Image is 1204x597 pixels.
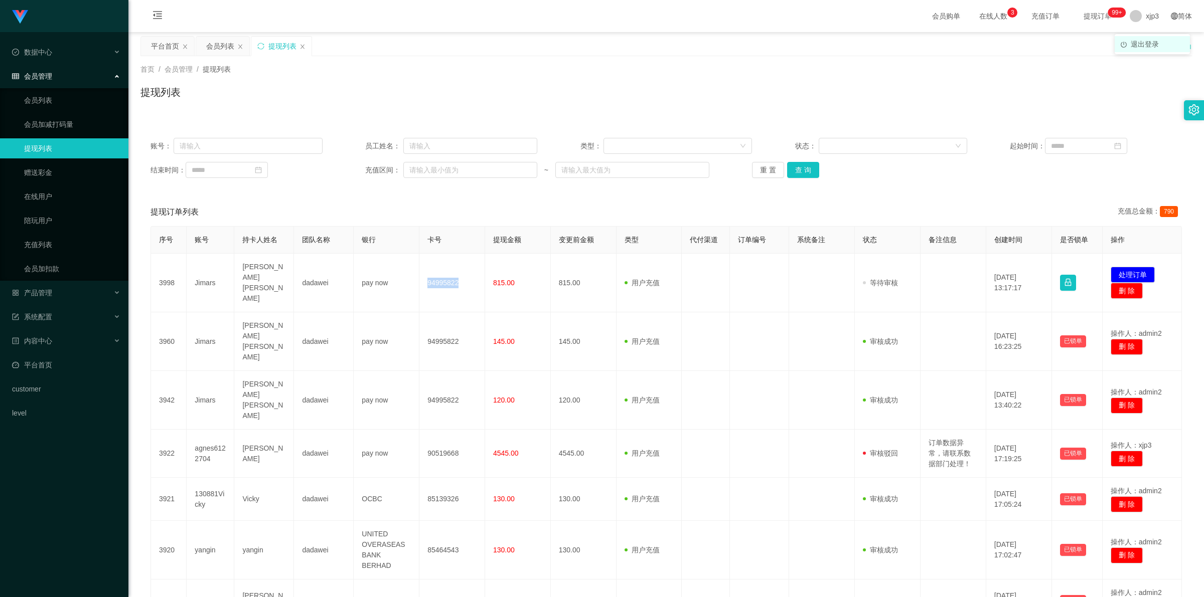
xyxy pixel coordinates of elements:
td: [DATE] 13:40:22 [986,371,1052,430]
td: pay now [354,430,419,478]
td: pay now [354,254,419,312]
span: 提现列表 [203,65,231,73]
i: 图标: close [299,44,306,50]
sup: 3 [1007,8,1017,18]
span: 团队名称 [302,236,330,244]
a: 在线用户 [24,186,120,207]
td: 815.00 [551,254,617,312]
i: 图标: check-circle-o [12,49,19,56]
button: 处理订单 [1111,267,1155,283]
td: dadawei [294,371,354,430]
td: 3921 [151,478,187,521]
i: 图标: down [955,143,961,150]
span: 815.00 [493,279,515,287]
i: 图标: profile [12,337,19,344]
div: 会员列表 [206,37,234,56]
button: 删 除 [1111,397,1143,414]
td: yangin [234,521,294,579]
td: 85464543 [419,521,485,579]
span: 起始时间： [1010,141,1045,151]
img: logo.9652507e.png [12,10,28,24]
i: 图标: calendar [1114,142,1121,149]
i: 图标: close [237,44,243,50]
span: 用户充值 [625,546,660,554]
i: 图标: close [182,44,188,50]
a: level [12,403,120,423]
span: 130.00 [493,546,515,554]
span: 类型 [625,236,639,244]
i: 图标: appstore-o [12,289,19,296]
span: 类型： [580,141,604,151]
span: 用户充值 [625,396,660,404]
span: 用户充值 [625,279,660,287]
td: UNITED OVERASEAS BANK BERHAD [354,521,419,579]
td: 85139326 [419,478,485,521]
td: [PERSON_NAME] [PERSON_NAME] [234,254,294,312]
td: agnes6122704 [187,430,234,478]
span: 账号： [150,141,174,151]
td: dadawei [294,312,354,371]
i: 图标: poweroff [1121,42,1127,48]
sup: 256 [1108,8,1126,18]
span: 操作人：admin2 [1111,487,1162,495]
input: 请输入 [403,138,537,154]
td: 3942 [151,371,187,430]
a: 会员加扣款 [24,259,120,279]
button: 重 置 [752,162,784,178]
td: 130.00 [551,521,617,579]
span: 是否锁单 [1060,236,1088,244]
td: 3998 [151,254,187,312]
button: 已锁单 [1060,394,1086,406]
td: 90519668 [419,430,485,478]
span: 审核成功 [863,495,898,503]
span: 操作人：admin2 [1111,329,1162,337]
span: 账号 [195,236,209,244]
p: 3 [1011,8,1014,18]
span: 充值订单 [1026,13,1065,20]
a: 陪玩用户 [24,211,120,231]
span: 退出登录 [1131,40,1159,48]
div: 充值总金额： [1118,206,1182,218]
span: 提现订单列表 [150,206,199,218]
span: 会员管理 [165,65,193,73]
span: 持卡人姓名 [242,236,277,244]
td: 3960 [151,312,187,371]
span: 130.00 [493,495,515,503]
button: 删 除 [1111,451,1143,467]
td: Jimars [187,254,234,312]
span: 员工姓名： [365,141,403,151]
span: 系统配置 [12,313,52,321]
button: 查 询 [787,162,819,178]
span: 操作人：admin2 [1111,538,1162,546]
span: 产品管理 [12,289,52,297]
span: 操作人：admin2 [1111,388,1162,396]
span: 会员管理 [12,72,52,80]
span: 用户充值 [625,495,660,503]
i: 图标: calendar [255,166,262,173]
td: [PERSON_NAME] [234,430,294,478]
button: 已锁单 [1060,448,1086,460]
span: 145.00 [493,337,515,345]
td: yangin [187,521,234,579]
button: 已锁单 [1060,544,1086,556]
td: dadawei [294,430,354,478]
a: 提现列表 [24,138,120,158]
i: 图标: setting [1188,104,1199,115]
span: 审核成功 [863,396,898,404]
span: 订单编号 [738,236,766,244]
td: Jimars [187,312,234,371]
span: ~ [537,165,555,175]
input: 请输入最大值为 [555,162,709,178]
h1: 提现列表 [140,85,181,100]
input: 请输入最小值为 [403,162,537,178]
span: / [159,65,161,73]
div: 平台首页 [151,37,179,56]
i: 图标: sync [257,43,264,50]
td: pay now [354,371,419,430]
button: 删 除 [1111,339,1143,355]
i: 图标: table [12,73,19,80]
td: 3920 [151,521,187,579]
span: 状态 [863,236,877,244]
span: 等待审核 [863,279,898,287]
td: [PERSON_NAME] [PERSON_NAME] [234,312,294,371]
